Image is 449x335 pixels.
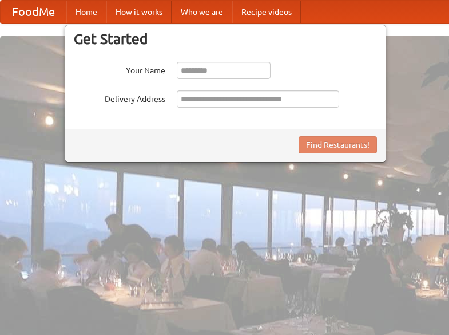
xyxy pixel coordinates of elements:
[106,1,172,23] a: How it works
[66,1,106,23] a: Home
[74,30,377,48] h3: Get Started
[1,1,66,23] a: FoodMe
[172,1,232,23] a: Who we are
[299,136,377,153] button: Find Restaurants!
[74,62,165,76] label: Your Name
[232,1,301,23] a: Recipe videos
[74,90,165,105] label: Delivery Address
